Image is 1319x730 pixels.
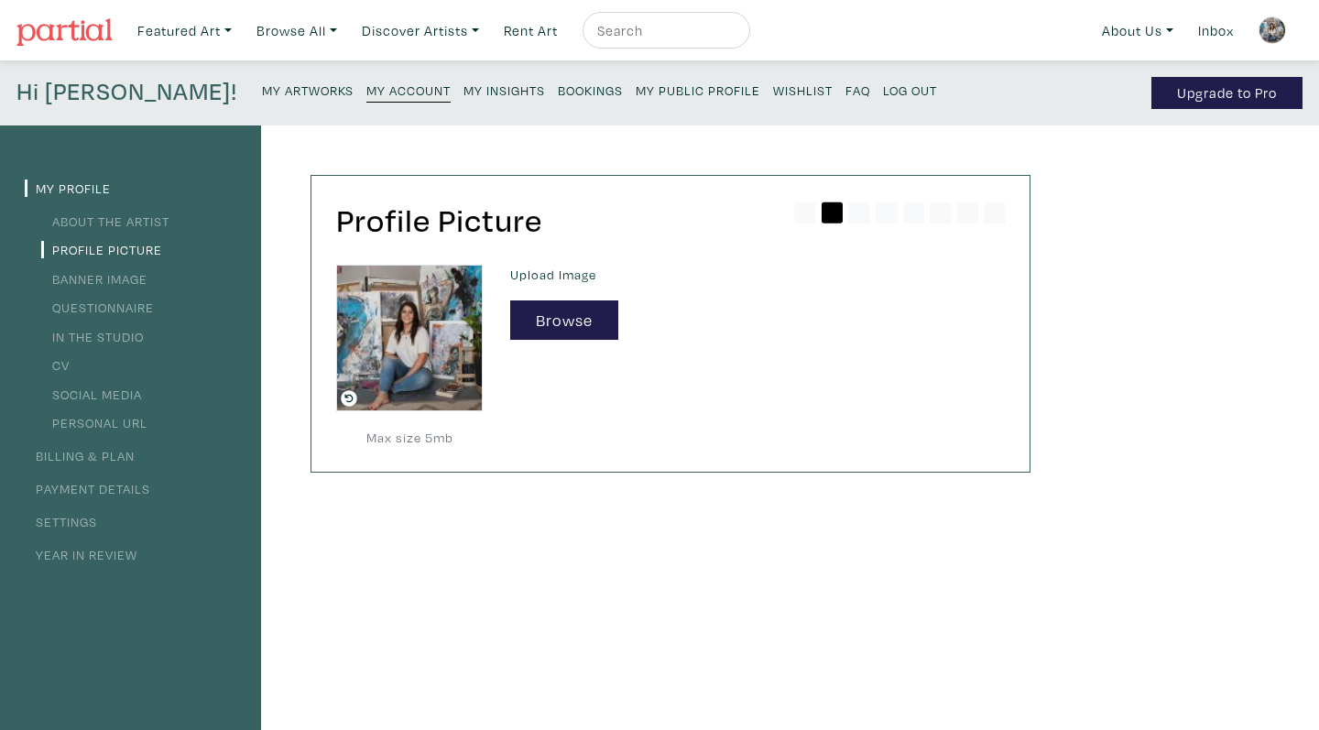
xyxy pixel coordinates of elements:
[510,265,1005,285] label: Upload Image
[262,77,354,102] a: My Artworks
[845,82,870,99] small: FAQ
[41,241,162,258] a: Profile Picture
[883,77,937,102] a: Log Out
[636,82,760,99] small: My Public Profile
[25,447,135,464] a: Billing & Plan
[558,77,623,102] a: Bookings
[25,480,150,497] a: Payment Details
[463,82,545,99] small: My Insights
[248,12,345,49] a: Browse All
[129,12,240,49] a: Featured Art
[773,82,833,99] small: Wishlist
[336,428,483,448] small: Max size 5mb
[558,82,623,99] small: Bookings
[41,414,147,431] a: Personal URL
[16,77,237,109] h4: Hi [PERSON_NAME]!
[41,212,169,230] a: About the Artist
[25,513,97,530] a: Settings
[510,300,618,340] button: Browse
[595,19,733,42] input: Search
[336,265,483,411] img: phpThumb.php
[354,12,487,49] a: Discover Artists
[41,386,142,403] a: Social Media
[883,82,937,99] small: Log Out
[366,77,451,103] a: My Account
[41,328,144,345] a: In the Studio
[1094,12,1182,49] a: About Us
[773,77,833,102] a: Wishlist
[41,270,147,288] a: Banner Image
[1151,77,1303,109] a: Upgrade to Pro
[25,546,137,563] a: Year in Review
[25,180,111,197] a: My Profile
[1259,16,1286,44] img: phpThumb.php
[366,82,451,99] small: My Account
[336,201,1005,240] h2: Profile Picture
[496,12,566,49] a: Rent Art
[41,356,70,374] a: CV
[845,77,870,102] a: FAQ
[636,77,760,102] a: My Public Profile
[262,82,354,99] small: My Artworks
[41,299,154,316] a: Questionnaire
[1190,12,1242,49] a: Inbox
[463,77,545,102] a: My Insights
